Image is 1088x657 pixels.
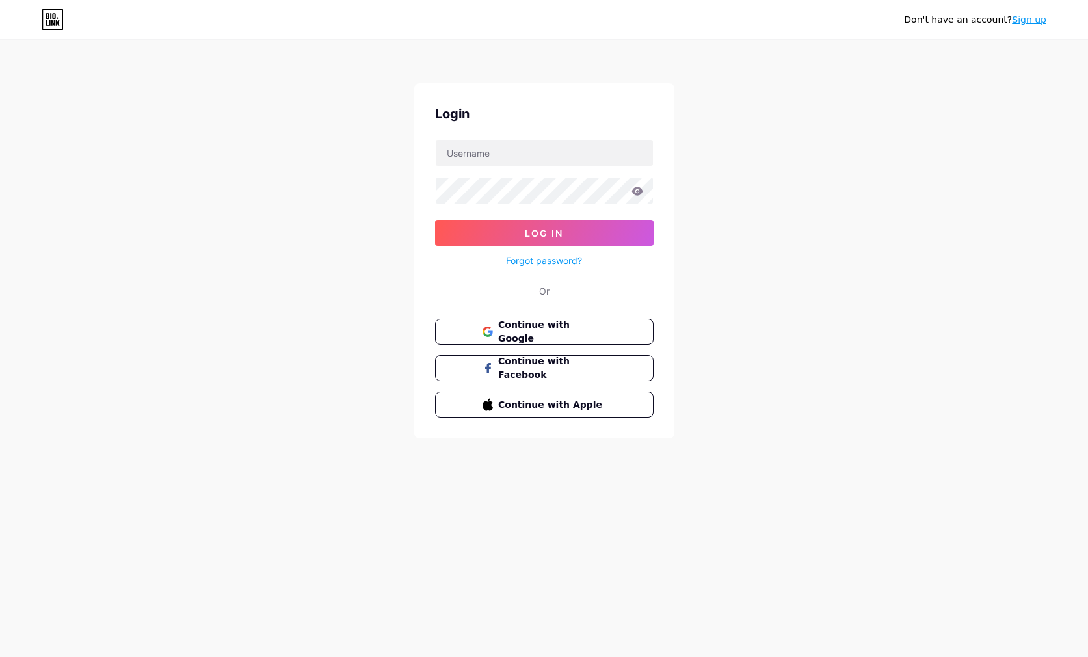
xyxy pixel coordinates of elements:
[435,355,654,381] button: Continue with Facebook
[435,104,654,124] div: Login
[435,392,654,418] button: Continue with Apple
[1012,14,1046,25] a: Sign up
[498,355,605,382] span: Continue with Facebook
[506,254,582,267] a: Forgot password?
[525,228,563,239] span: Log In
[436,140,653,166] input: Username
[435,319,654,345] button: Continue with Google
[539,284,550,298] div: Or
[498,318,605,345] span: Continue with Google
[435,220,654,246] button: Log In
[904,13,1046,27] div: Don't have an account?
[498,398,605,412] span: Continue with Apple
